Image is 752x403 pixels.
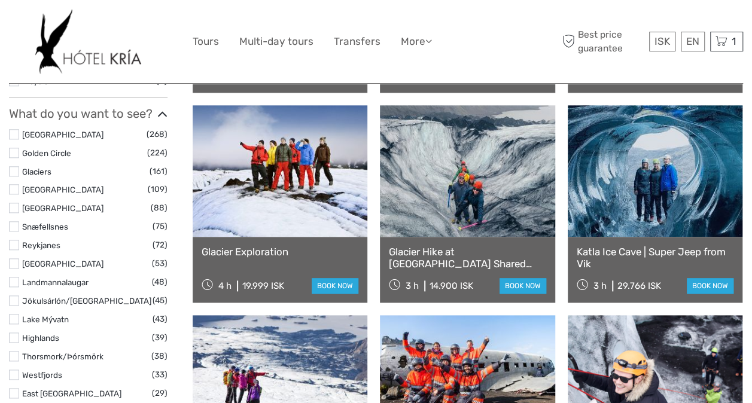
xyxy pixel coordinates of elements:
span: (109) [148,182,168,196]
span: (224) [147,146,168,160]
span: (38) [151,349,168,363]
a: Katla Ice Cave | Super Jeep from Vik [577,246,733,270]
a: Snæfellsnes [22,222,68,231]
span: (75) [153,219,168,233]
span: (161) [150,164,168,178]
a: Highlands [22,333,59,343]
a: Lake Mývatn [22,315,69,324]
a: Multi-day tours [239,33,313,50]
a: [GEOGRAPHIC_DATA] [22,185,103,194]
a: Jökulsárlón/[GEOGRAPHIC_DATA] [22,296,151,306]
div: 19.999 ISK [242,280,284,291]
a: book now [312,278,358,294]
span: 3 h [593,280,607,291]
a: [GEOGRAPHIC_DATA] [22,130,103,139]
div: 29.766 ISK [617,280,661,291]
a: [GEOGRAPHIC_DATA] [22,203,103,213]
img: 532-e91e591f-ac1d-45f7-9962-d0f146f45aa0_logo_big.jpg [35,9,141,74]
div: EN [681,32,705,51]
a: [GEOGRAPHIC_DATA] [22,259,103,268]
a: Landmannalaugar [22,277,89,287]
a: Glacier Exploration [202,246,358,258]
span: (72) [153,238,168,252]
span: (33) [152,368,168,381]
a: book now [687,278,733,294]
a: Glacier Hike at [GEOGRAPHIC_DATA] Shared Experience [389,246,546,270]
span: (45) [153,294,168,307]
div: 14.900 ISK [430,280,473,291]
span: (268) [147,127,168,141]
a: East [GEOGRAPHIC_DATA] [22,389,121,398]
a: Golden Circle [22,148,71,158]
span: 3 h [406,280,419,291]
a: Reykjanes [22,240,60,250]
a: book now [500,278,546,294]
span: (43) [153,312,168,326]
a: Glaciers [22,167,51,176]
a: Transfers [334,33,380,50]
span: (29) [152,386,168,400]
span: (39) [152,331,168,344]
span: (88) [151,201,168,215]
h3: What do you want to see? [9,106,168,121]
a: Tours [193,33,219,50]
a: More [401,33,432,50]
span: (53) [152,257,168,270]
a: Thorsmork/Þórsmörk [22,352,103,361]
span: ISK [654,35,670,47]
span: (48) [152,275,168,289]
span: Best price guarantee [559,28,646,54]
span: 4 h [218,280,232,291]
a: Westfjords [22,370,62,380]
span: 1 [730,35,738,47]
